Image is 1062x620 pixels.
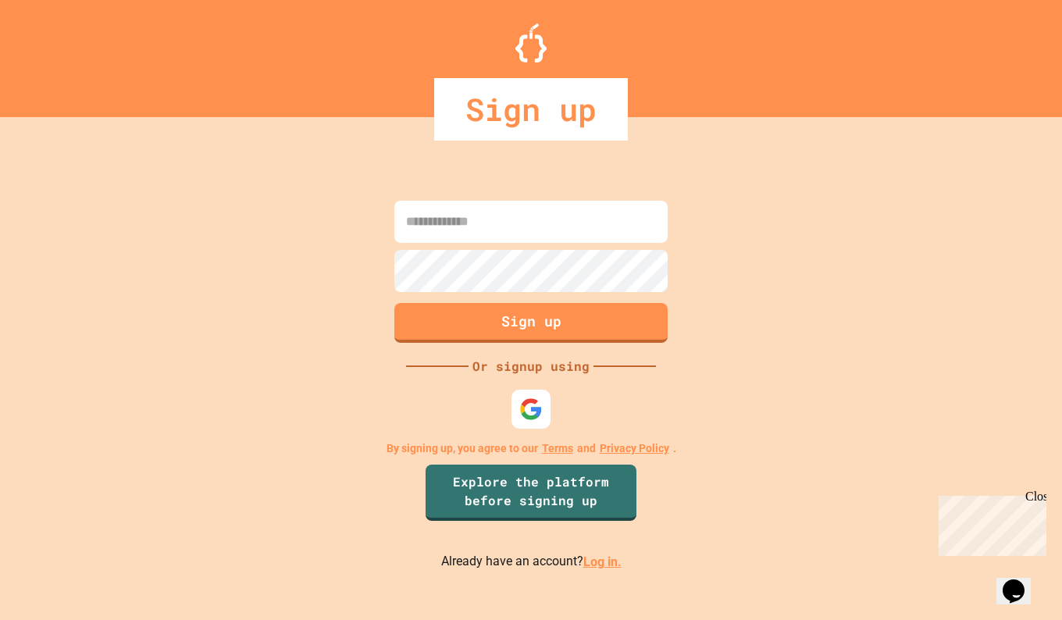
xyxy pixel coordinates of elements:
iframe: chat widget [932,490,1046,556]
div: Chat with us now!Close [6,6,108,99]
button: Sign up [394,303,668,343]
img: google-icon.svg [519,397,543,421]
iframe: chat widget [996,558,1046,604]
a: Privacy Policy [600,440,669,457]
img: Logo.svg [515,23,547,62]
p: By signing up, you agree to our and . [387,440,676,457]
a: Log in. [583,554,622,569]
div: Or signup using [469,357,593,376]
a: Terms [542,440,573,457]
p: Already have an account? [441,552,622,572]
div: Sign up [434,78,628,141]
a: Explore the platform before signing up [426,465,636,521]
